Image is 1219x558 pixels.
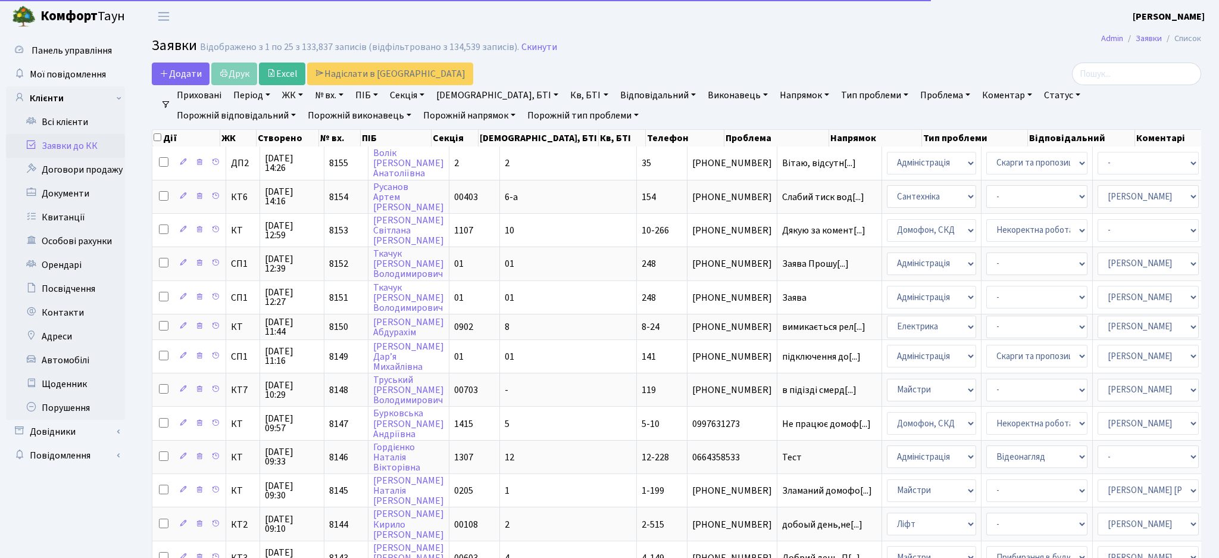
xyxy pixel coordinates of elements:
span: Вітаю, відсутн[...] [782,157,856,170]
span: 01 [454,291,464,304]
a: Адреси [6,325,125,348]
b: [PERSON_NAME] [1133,10,1205,23]
a: Документи [6,182,125,205]
a: Панель управління [6,39,125,63]
a: [PERSON_NAME]Дар’яМихайлівна [373,340,444,373]
span: 8152 [329,257,348,270]
span: [PHONE_NUMBER] [692,322,772,332]
button: Переключити навігацію [149,7,179,26]
span: 0997631273 [692,419,772,429]
a: Напрямок [775,85,834,105]
a: Admin [1101,32,1123,45]
img: logo.png [12,5,36,29]
span: [DATE] 14:16 [265,187,319,206]
span: КТ [231,419,255,429]
a: Тип проблеми [836,85,913,105]
a: Щоденник [6,372,125,396]
span: 01 [505,350,514,363]
span: Заявки [152,35,197,56]
th: ЖК [220,130,257,146]
span: [PHONE_NUMBER] [692,226,772,235]
a: Секція [385,85,429,105]
a: [PERSON_NAME]Наталія[PERSON_NAME] [373,474,444,507]
span: 119 [642,384,656,397]
a: Договори продажу [6,158,125,182]
span: Заява Прошу[...] [782,257,849,270]
span: 6-а [505,191,518,204]
span: 00703 [454,384,478,397]
th: [DEMOGRAPHIC_DATA], БТІ [479,130,599,146]
a: Статус [1039,85,1085,105]
a: Скинути [521,42,557,53]
span: 0902 [454,320,473,333]
span: 8145 [329,484,348,497]
span: КТ2 [231,520,255,529]
a: Повідомлення [6,444,125,467]
span: [PHONE_NUMBER] [692,385,772,395]
th: Напрямок [829,130,922,146]
a: Період [229,85,275,105]
th: Дії [152,130,220,146]
a: Проблема [915,85,975,105]
span: 01 [454,257,464,270]
span: КТ7 [231,385,255,395]
span: 8149 [329,350,348,363]
a: [PERSON_NAME]Кирило[PERSON_NAME] [373,508,444,541]
span: КТ [231,453,255,462]
a: Орендарі [6,253,125,277]
span: 35 [642,157,651,170]
th: Секція [432,130,479,146]
a: Бурковська[PERSON_NAME]Андріївна [373,407,444,441]
a: [PERSON_NAME]Світлана[PERSON_NAME] [373,214,444,247]
span: 01 [454,350,464,363]
span: [PHONE_NUMBER] [692,259,772,269]
b: Комфорт [40,7,98,26]
th: Кв, БТІ [599,130,646,146]
span: 2 [505,518,510,531]
span: 01 [505,291,514,304]
th: Відповідальний [1028,130,1135,146]
a: ПІБ [351,85,383,105]
th: Проблема [724,130,829,146]
span: - [505,384,508,397]
a: ЖК [277,85,308,105]
span: [PHONE_NUMBER] [692,352,772,361]
a: Клієнти [6,86,125,110]
span: 0205 [454,484,473,497]
span: 2 [454,157,459,170]
a: ГордієнкоНаталіяВікторівна [373,441,420,474]
span: [DATE] 10:29 [265,381,319,400]
span: СП1 [231,259,255,269]
span: [DATE] 11:16 [265,347,319,366]
span: 8155 [329,157,348,170]
a: Порожній тип проблеми [523,105,643,126]
span: в підізді смерд[...] [782,384,857,397]
a: Довідники [6,420,125,444]
span: добоый день,не[...] [782,518,862,531]
span: 1307 [454,451,473,464]
a: Мої повідомлення [6,63,125,86]
a: Особові рахунки [6,229,125,253]
span: 8148 [329,384,348,397]
span: 2-515 [642,518,664,531]
a: РусановАртем[PERSON_NAME] [373,180,444,214]
span: [PHONE_NUMBER] [692,293,772,303]
a: [DEMOGRAPHIC_DATA], БТІ [432,85,563,105]
span: [DATE] 12:59 [265,221,319,240]
div: Відображено з 1 по 25 з 133,837 записів (відфільтровано з 134,539 записів). [200,42,519,53]
span: вимикається рел[...] [782,320,865,333]
span: 8147 [329,417,348,431]
span: Мої повідомлення [30,68,106,81]
input: Пошук... [1072,63,1201,85]
a: Кв, БТІ [565,85,612,105]
span: 10 [505,224,514,237]
span: Не працює домоф[...] [782,417,871,431]
span: КТ [231,322,255,332]
span: [DATE] 09:57 [265,414,319,433]
a: № вх. [310,85,348,105]
span: Таун [40,7,125,27]
span: 248 [642,257,656,270]
a: Excel [259,63,305,85]
span: 248 [642,291,656,304]
span: Заява [782,293,877,303]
